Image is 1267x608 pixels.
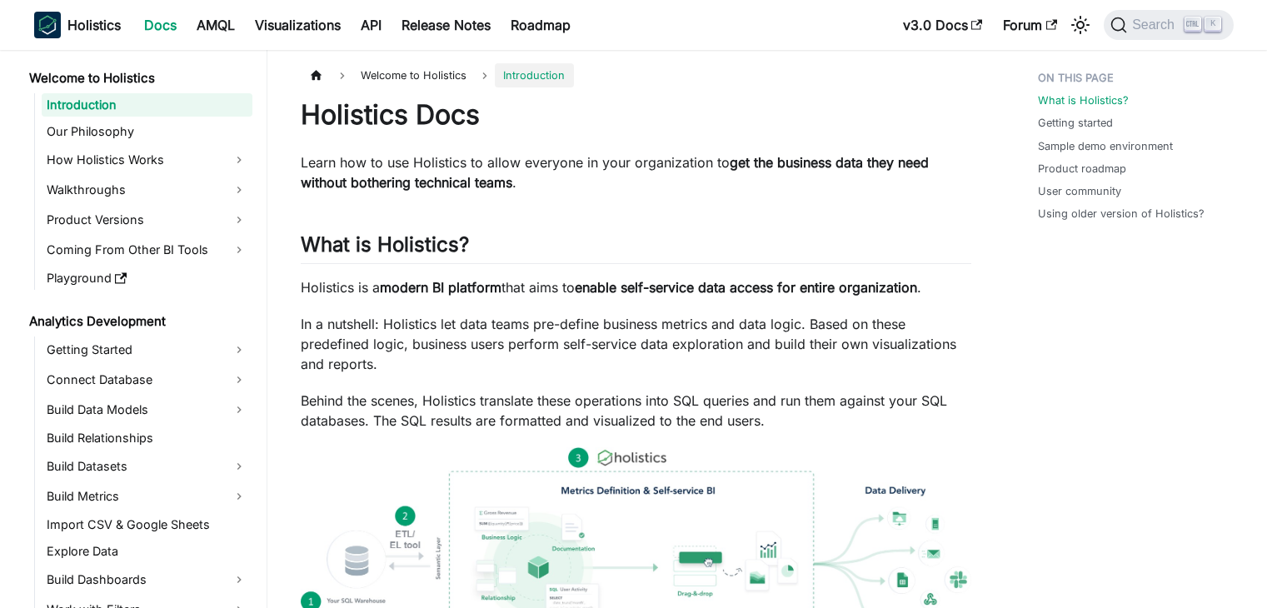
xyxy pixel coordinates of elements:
[575,279,917,296] strong: enable self-service data access for entire organization
[42,336,252,363] a: Getting Started
[1067,12,1094,38] button: Switch between dark and light mode (currently light mode)
[993,12,1067,38] a: Forum
[1038,206,1205,222] a: Using older version of Holistics?
[495,63,573,87] span: Introduction
[380,279,501,296] strong: modern BI platform
[392,12,501,38] a: Release Notes
[1038,115,1113,131] a: Getting started
[1104,10,1233,40] button: Search (Ctrl+K)
[301,152,971,192] p: Learn how to use Holistics to allow everyone in your organization to .
[24,67,252,90] a: Welcome to Holistics
[301,314,971,374] p: In a nutshell: Holistics let data teams pre-define business metrics and data logic. Based on thes...
[187,12,245,38] a: AMQL
[24,310,252,333] a: Analytics Development
[1205,17,1221,32] kbd: K
[42,453,252,480] a: Build Datasets
[42,120,252,143] a: Our Philosophy
[301,277,971,297] p: Holistics is a that aims to .
[301,63,332,87] a: Home page
[245,12,351,38] a: Visualizations
[301,63,971,87] nav: Breadcrumbs
[42,177,252,203] a: Walkthroughs
[1038,92,1129,108] a: What is Holistics?
[351,12,392,38] a: API
[42,93,252,117] a: Introduction
[134,12,187,38] a: Docs
[42,396,252,423] a: Build Data Models
[501,12,581,38] a: Roadmap
[352,63,475,87] span: Welcome to Holistics
[67,15,121,35] b: Holistics
[42,267,252,290] a: Playground
[301,232,971,264] h2: What is Holistics?
[34,12,61,38] img: Holistics
[42,483,252,510] a: Build Metrics
[1038,138,1173,154] a: Sample demo environment
[42,207,252,233] a: Product Versions
[42,566,252,593] a: Build Dashboards
[301,98,971,132] h1: Holistics Docs
[42,540,252,563] a: Explore Data
[893,12,993,38] a: v3.0 Docs
[1038,161,1126,177] a: Product roadmap
[1038,183,1121,199] a: User community
[34,12,121,38] a: HolisticsHolistics
[42,513,252,536] a: Import CSV & Google Sheets
[42,237,252,263] a: Coming From Other BI Tools
[42,147,252,173] a: How Holistics Works
[42,366,252,393] a: Connect Database
[301,391,971,431] p: Behind the scenes, Holistics translate these operations into SQL queries and run them against you...
[17,50,267,608] nav: Docs sidebar
[1127,17,1185,32] span: Search
[42,426,252,450] a: Build Relationships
